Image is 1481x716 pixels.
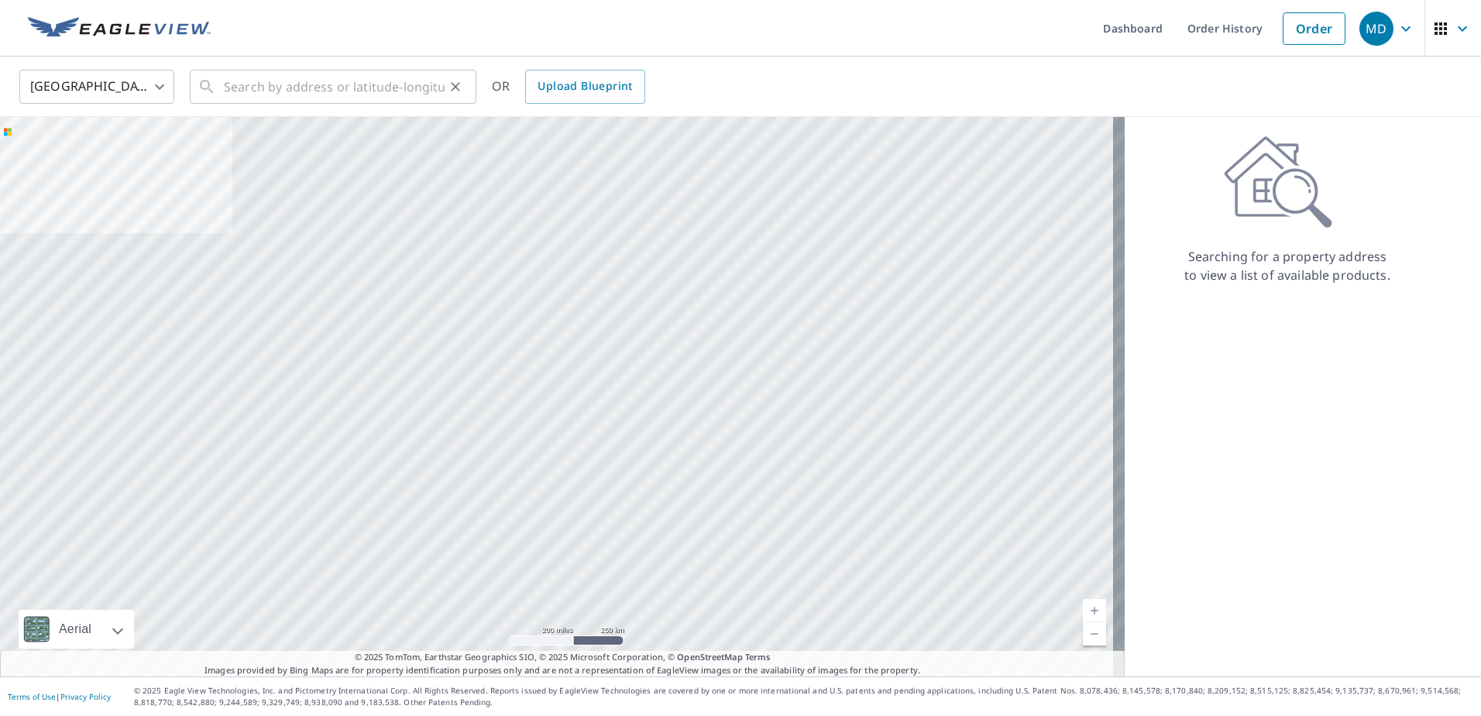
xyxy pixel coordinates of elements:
div: Aerial [19,610,134,649]
a: Terms [745,651,771,663]
p: Searching for a property address to view a list of available products. [1184,247,1391,284]
p: © 2025 Eagle View Technologies, Inc. and Pictometry International Corp. All Rights Reserved. Repo... [134,685,1473,708]
a: Order [1283,12,1345,45]
span: © 2025 TomTom, Earthstar Geographics SIO, © 2025 Microsoft Corporation, © [355,651,771,664]
a: OpenStreetMap [677,651,742,663]
div: Aerial [54,610,96,649]
a: Current Level 5, Zoom In [1083,599,1106,622]
div: OR [492,70,645,104]
p: | [8,692,111,701]
span: Upload Blueprint [538,77,632,96]
a: Terms of Use [8,691,56,702]
a: Current Level 5, Zoom Out [1083,622,1106,645]
img: EV Logo [28,17,211,40]
button: Clear [445,76,466,98]
div: MD [1359,12,1393,46]
input: Search by address or latitude-longitude [224,65,445,108]
a: Upload Blueprint [525,70,644,104]
div: [GEOGRAPHIC_DATA] [19,65,174,108]
a: Privacy Policy [60,691,111,702]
